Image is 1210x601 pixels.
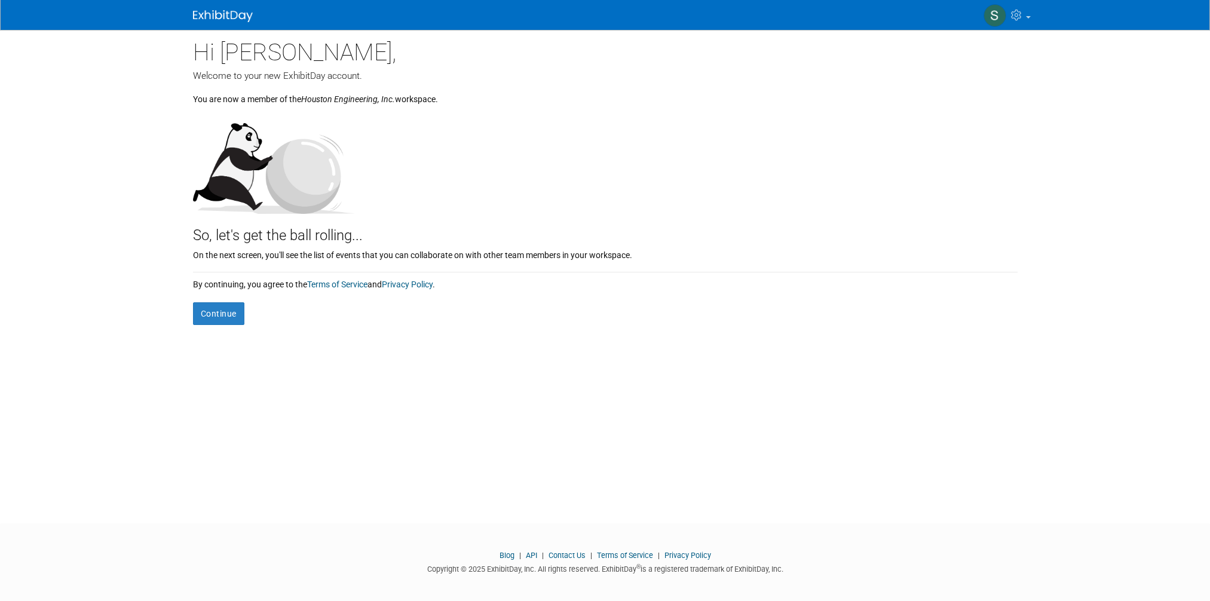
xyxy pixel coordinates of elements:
[587,551,595,560] span: |
[636,563,641,570] sup: ®
[500,551,514,560] a: Blog
[193,69,1018,82] div: Welcome to your new ExhibitDay account.
[193,111,354,214] img: Let's get the ball rolling
[655,551,663,560] span: |
[193,10,253,22] img: ExhibitDay
[984,4,1006,27] img: Sarah Sesselman
[516,551,524,560] span: |
[526,551,537,560] a: API
[307,280,367,289] a: Terms of Service
[193,214,1018,246] div: So, let's get the ball rolling...
[193,302,244,325] button: Continue
[193,30,1018,69] div: Hi [PERSON_NAME],
[382,280,433,289] a: Privacy Policy
[549,551,586,560] a: Contact Us
[664,551,711,560] a: Privacy Policy
[193,82,1018,105] div: You are now a member of the workspace.
[193,272,1018,290] div: By continuing, you agree to the and .
[539,551,547,560] span: |
[597,551,653,560] a: Terms of Service
[301,94,395,104] i: Houston Engineering, Inc.
[193,246,1018,261] div: On the next screen, you'll see the list of events that you can collaborate on with other team mem...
